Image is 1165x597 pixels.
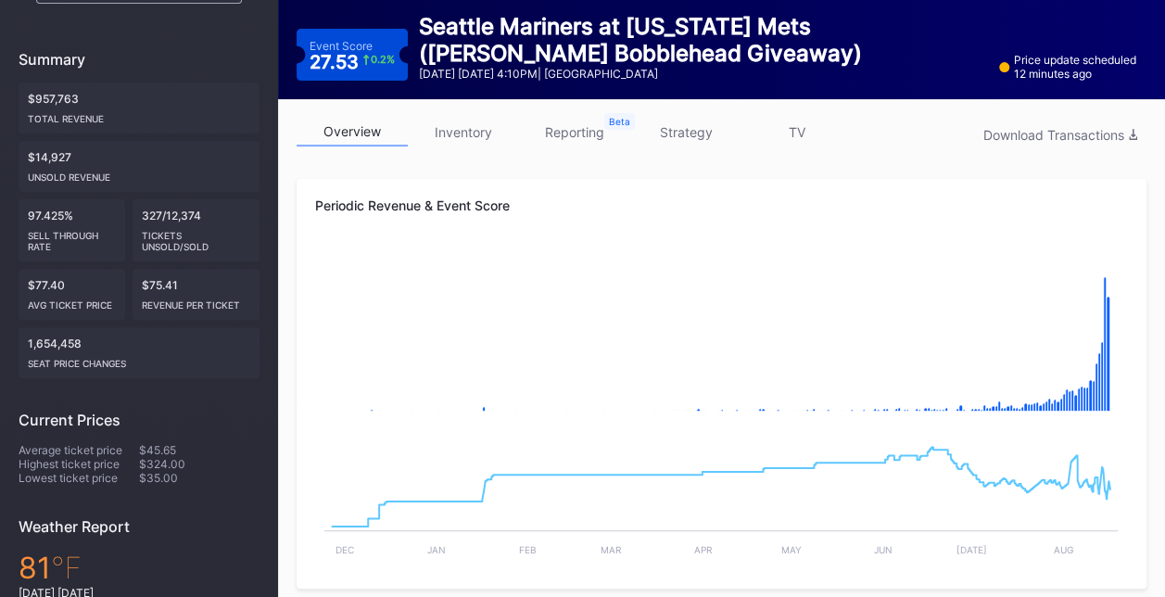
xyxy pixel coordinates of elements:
[983,127,1137,143] div: Download Transactions
[28,106,250,124] div: Total Revenue
[956,544,987,555] text: [DATE]
[19,471,139,485] div: Lowest ticket price
[519,118,630,146] a: reporting
[999,53,1146,81] div: Price update scheduled 12 minutes ago
[371,55,395,65] div: 0.2 %
[19,199,125,261] div: 97.425%
[1054,544,1073,555] text: Aug
[781,544,802,555] text: May
[741,118,853,146] a: TV
[315,246,1127,431] svg: Chart title
[427,544,446,555] text: Jan
[139,457,260,471] div: $324.00
[408,118,519,146] a: inventory
[693,544,712,555] text: Apr
[142,222,251,252] div: Tickets Unsold/Sold
[133,199,260,261] div: 327/12,374
[601,544,622,555] text: Mar
[19,443,139,457] div: Average ticket price
[419,13,988,67] div: Seattle Mariners at [US_STATE] Mets ([PERSON_NAME] Bobblehead Giveaway)
[874,544,893,555] text: Jun
[315,431,1127,570] svg: Chart title
[19,517,260,536] div: Weather Report
[19,269,125,320] div: $77.40
[51,550,82,586] span: ℉
[19,141,260,192] div: $14,927
[19,457,139,471] div: Highest ticket price
[297,118,408,146] a: overview
[142,292,251,311] div: Revenue per ticket
[28,164,250,183] div: Unsold Revenue
[139,471,260,485] div: $35.00
[19,50,260,69] div: Summary
[519,544,537,555] text: Feb
[630,118,741,146] a: strategy
[310,39,373,53] div: Event Score
[28,350,250,369] div: seat price changes
[419,67,988,81] div: [DATE] [DATE] 4:10PM | [GEOGRAPHIC_DATA]
[336,544,354,555] text: Dec
[133,269,260,320] div: $75.41
[19,83,260,133] div: $957,763
[28,292,116,311] div: Avg ticket price
[19,327,260,378] div: 1,654,458
[139,443,260,457] div: $45.65
[19,411,260,429] div: Current Prices
[974,122,1146,147] button: Download Transactions
[310,53,396,71] div: 27.53
[28,222,116,252] div: Sell Through Rate
[315,197,1128,213] div: Periodic Revenue & Event Score
[19,550,260,586] div: 81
